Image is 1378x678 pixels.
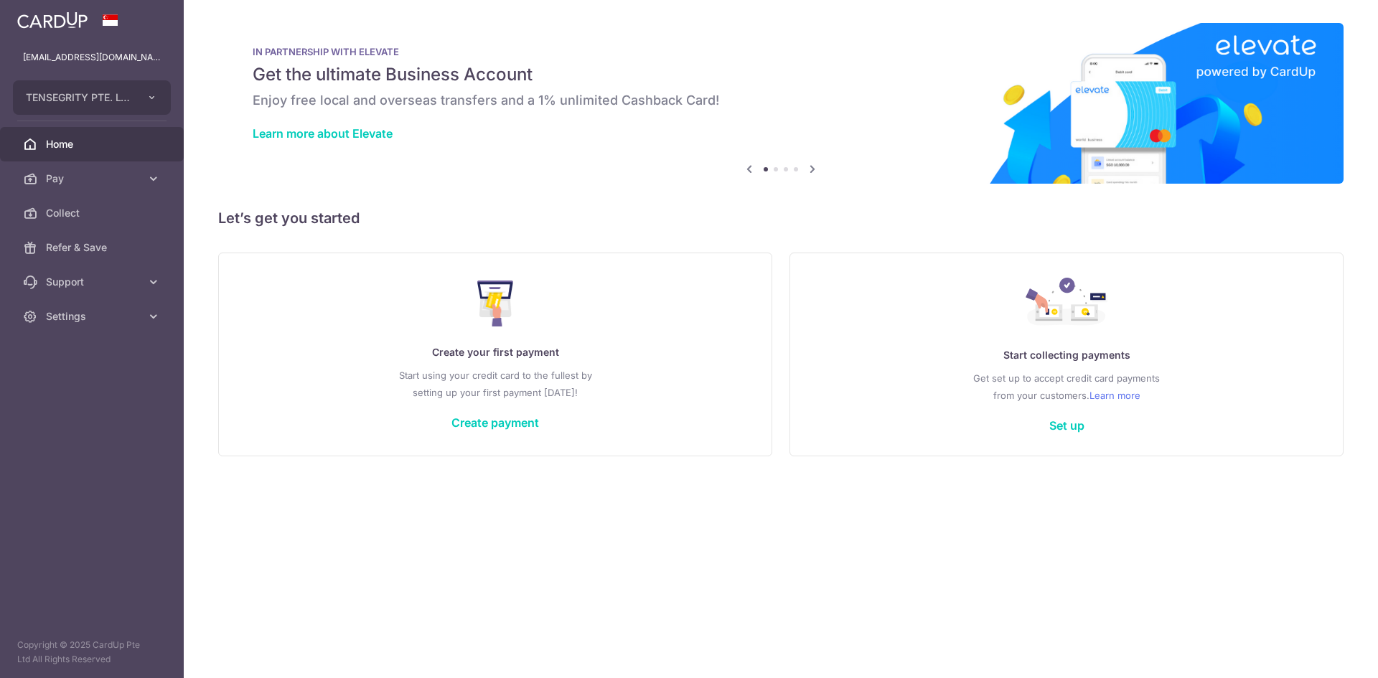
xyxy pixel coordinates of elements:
[451,415,539,430] a: Create payment
[819,347,1314,364] p: Start collecting payments
[253,126,393,141] a: Learn more about Elevate
[253,63,1309,86] h5: Get the ultimate Business Account
[477,281,514,326] img: Make Payment
[46,171,141,186] span: Pay
[248,367,743,401] p: Start using your credit card to the fullest by setting up your first payment [DATE]!
[1049,418,1084,433] a: Set up
[1026,278,1107,329] img: Collect Payment
[26,90,132,105] span: TENSEGRITY PTE. LTD.
[218,207,1344,230] h5: Let’s get you started
[13,80,171,115] button: TENSEGRITY PTE. LTD.
[1089,387,1140,404] a: Learn more
[46,137,141,151] span: Home
[248,344,743,361] p: Create your first payment
[819,369,1314,404] p: Get set up to accept credit card payments from your customers.
[46,275,141,289] span: Support
[17,11,88,29] img: CardUp
[253,92,1309,109] h6: Enjoy free local and overseas transfers and a 1% unlimited Cashback Card!
[253,46,1309,57] p: IN PARTNERSHIP WITH ELEVATE
[23,50,161,65] p: [EMAIL_ADDRESS][DOMAIN_NAME]
[46,240,141,255] span: Refer & Save
[46,206,141,220] span: Collect
[46,309,141,324] span: Settings
[218,23,1344,184] img: Renovation banner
